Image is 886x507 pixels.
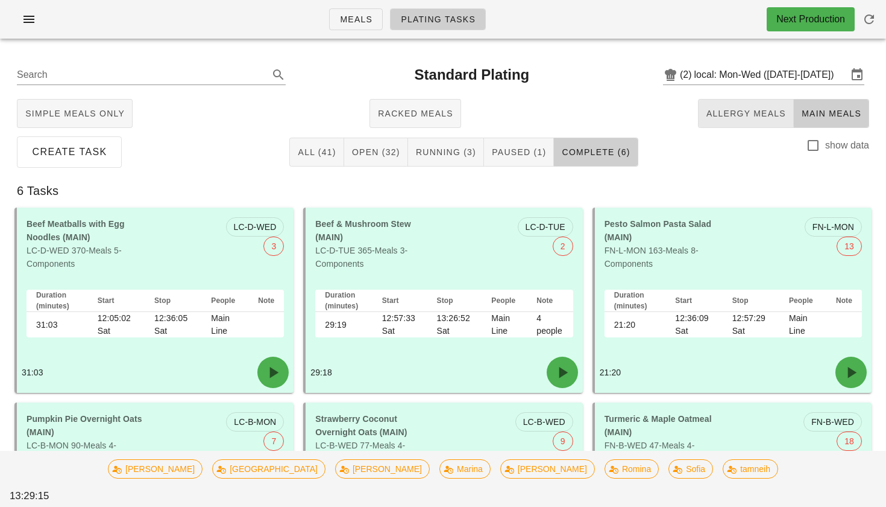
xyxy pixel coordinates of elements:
b: Pesto Salmon Pasta Salad (MAIN) [605,219,711,242]
button: All (41) [289,138,344,167]
button: Open (32) [344,138,408,167]
th: Start [665,290,722,312]
button: Create Task [17,136,122,168]
td: 21:20 [605,312,666,337]
b: Beef & Mushroom Stew (MAIN) [315,219,410,242]
td: 12:57:29 Sat [723,312,779,337]
span: LC-B-MON [234,413,276,431]
span: Romina [612,460,651,478]
td: 31:03 [27,312,88,337]
span: LC-B-WED [523,413,565,431]
span: 7 [271,432,276,450]
span: LC-D-WED [234,218,277,236]
td: 4 people [527,312,573,337]
span: Complete (6) [561,147,630,157]
div: (2) [680,69,694,81]
b: Strawberry Coconut Overnight Oats (MAIN) [315,414,407,437]
span: 18 [844,432,854,450]
span: Simple Meals Only [25,109,125,118]
span: Create Task [31,147,107,158]
td: 12:57:33 Sat [372,312,427,337]
span: FN-L-MON [812,218,854,236]
td: 13:26:52 Sat [427,312,482,337]
button: Paused (1) [484,138,554,167]
th: Start [88,290,145,312]
td: Main Line [779,312,826,337]
b: Turmeric & Maple Oatmeal (MAIN) [605,414,712,437]
th: Stop [723,290,779,312]
th: People [482,290,527,312]
div: 21:20 [595,352,872,393]
div: LC-B-MON 90-Meals 4-Components [19,405,156,473]
td: 12:05:02 Sat [88,312,145,337]
th: Stop [145,290,201,312]
label: show data [825,139,869,151]
th: Note [527,290,573,312]
div: 29:18 [306,352,582,393]
span: Open (32) [351,147,400,157]
div: 31:03 [17,352,294,393]
span: 9 [561,432,565,450]
span: 13 [844,237,854,255]
th: Note [248,290,284,312]
td: Main Line [482,312,527,337]
span: Racked Meals [377,109,453,118]
td: 12:36:09 Sat [665,312,722,337]
th: Duration (minutes) [605,290,666,312]
span: Meals [339,14,372,24]
span: LC-D-TUE [526,218,565,236]
div: LC-D-WED 370-Meals 5-Components [19,210,156,278]
a: Meals [329,8,383,30]
th: People [779,290,826,312]
span: Plating Tasks [400,14,476,24]
span: [GEOGRAPHIC_DATA] [220,460,318,478]
div: LC-B-WED 77-Meals 4-Components [308,405,444,473]
span: [PERSON_NAME] [343,460,422,478]
th: People [201,290,248,312]
span: Main Meals [801,109,861,118]
span: Paused (1) [491,147,546,157]
button: Simple Meals Only [17,99,133,128]
th: Duration (minutes) [315,290,372,312]
button: Complete (6) [554,138,638,167]
span: Sofia [676,460,705,478]
th: Stop [427,290,482,312]
div: FN-B-WED 47-Meals 4-Components [597,405,734,473]
span: 3 [271,237,276,255]
th: Start [372,290,427,312]
span: FN-B-WED [811,413,854,431]
th: Duration (minutes) [27,290,88,312]
td: 12:36:05 Sat [145,312,201,337]
span: tamneih [730,460,770,478]
b: Pumpkin Pie Overnight Oats (MAIN) [27,414,142,437]
td: Main Line [201,312,248,337]
button: Racked Meals [369,99,461,128]
span: Running (3) [415,147,476,157]
span: 2 [561,237,565,255]
span: Marina [447,460,483,478]
span: All (41) [297,147,336,157]
h2: Standard Plating [415,64,530,86]
button: Running (3) [408,138,484,167]
div: Next Production [776,12,845,27]
a: Plating Tasks [390,8,486,30]
div: FN-L-MON 163-Meals 8-Components [597,210,734,278]
td: 29:19 [315,312,372,337]
th: Note [826,290,862,312]
button: Main Meals [794,99,869,128]
span: [PERSON_NAME] [116,460,195,478]
div: 13:29:15 [7,486,80,506]
span: Allergy Meals [706,109,786,118]
div: LC-D-TUE 365-Meals 3-Components [308,210,444,278]
b: Beef Meatballs with Egg Noodles (MAIN) [27,219,125,242]
div: 6 Tasks [7,171,879,210]
span: [PERSON_NAME] [508,460,587,478]
button: Allergy Meals [698,99,794,128]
